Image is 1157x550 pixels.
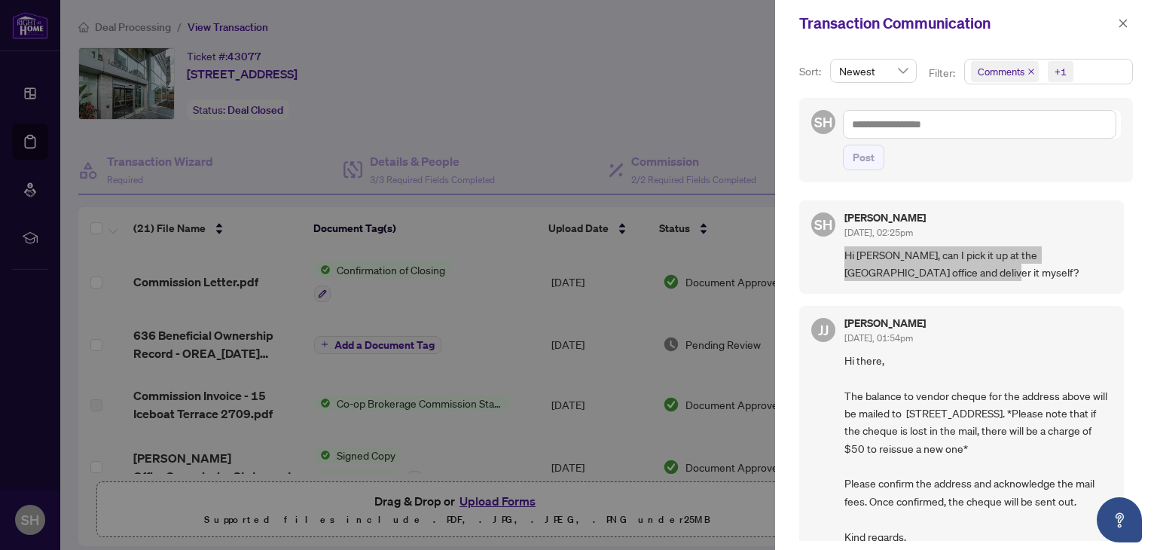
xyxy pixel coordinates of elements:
[814,214,832,235] span: SH
[978,64,1024,79] span: Comments
[844,212,926,223] h5: [PERSON_NAME]
[814,112,832,133] span: SH
[839,60,908,82] span: Newest
[971,61,1039,82] span: Comments
[929,65,957,81] p: Filter:
[1055,64,1067,79] div: +1
[818,319,829,341] span: JJ
[844,246,1112,282] span: Hi [PERSON_NAME], can I pick it up at the [GEOGRAPHIC_DATA] office and deliver it myself?
[844,318,926,328] h5: [PERSON_NAME]
[799,63,824,80] p: Sort:
[1027,68,1035,75] span: close
[844,332,913,344] span: [DATE], 01:54pm
[844,227,913,238] span: [DATE], 02:25pm
[1118,18,1128,29] span: close
[1097,497,1142,542] button: Open asap
[799,12,1113,35] div: Transaction Communication
[843,145,884,170] button: Post
[844,352,1112,545] span: Hi there, The balance to vendor cheque for the address above will be mailed to [STREET_ADDRESS]. ...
